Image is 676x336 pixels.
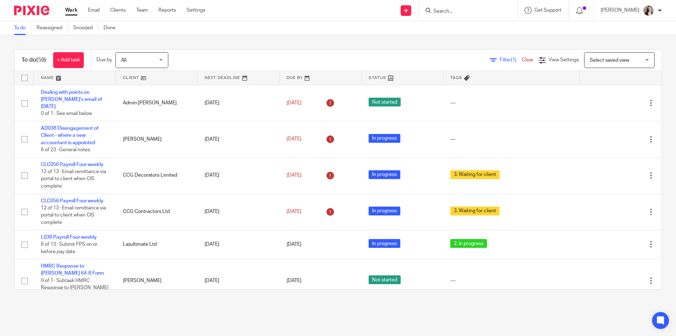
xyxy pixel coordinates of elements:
a: CLC056 Payroll Four weekly [41,198,104,203]
a: Work [65,7,77,14]
span: (59) [36,57,46,63]
td: [DATE] [198,259,280,303]
td: CCG Contractors Ltd [116,194,198,230]
span: All [121,58,126,63]
td: Lazultimate Ltd [116,230,198,259]
a: Dealing with points on [PERSON_NAME]'s email of [DATE] [41,90,102,109]
td: [DATE] [198,194,280,230]
span: 6 of 13 · Submit FPS on or before pay date [41,242,98,254]
span: [DATE] [287,173,301,178]
span: [DATE] [287,100,301,105]
span: Filter [500,57,522,62]
span: [DATE] [287,242,301,247]
td: [PERSON_NAME] [116,259,198,303]
span: 12 of 13 · Email remittance via portal to client when CIS complete [41,169,106,189]
span: Not started [369,275,401,284]
td: [DATE] [198,121,280,158]
span: View Settings [549,57,579,62]
div: --- [450,277,572,284]
p: [PERSON_NAME] [601,7,639,14]
span: In progress [369,170,400,179]
span: (1) [511,57,517,62]
span: [DATE] [287,209,301,214]
a: Email [88,7,100,14]
div: --- [450,99,572,106]
h1: To do [21,56,46,64]
span: Get Support [534,8,562,13]
input: Search [433,8,496,15]
span: In progress [369,134,400,143]
span: 0 of 1 · See email below [41,111,92,116]
a: Settings [187,7,205,14]
span: In progress [369,207,400,215]
span: 6 of 23 · General notes [41,147,90,152]
span: 3. Waiting for client [450,207,500,215]
a: Clear [522,57,533,62]
td: [DATE] [198,157,280,194]
a: To do [14,21,31,35]
td: Admin [PERSON_NAME] [116,85,198,121]
span: [DATE] [287,137,301,142]
a: CLC056 Payroll Four weekly [41,162,104,167]
a: Team [136,7,148,14]
span: Not started [369,98,401,106]
div: --- [450,136,572,143]
span: [DATE] [287,278,301,283]
a: AD038 Disengagement of Client - where a new accountant is appointed [41,126,99,145]
a: Done [104,21,121,35]
a: Clients [110,7,126,14]
a: L038 Payroll Four weekly [41,235,97,240]
span: 12 of 13 · Email remittance via portal to client when CIS complete [41,206,106,225]
a: + Add task [53,52,84,68]
span: Select saved view [590,58,629,63]
p: Due by [96,56,112,63]
td: [PERSON_NAME] [116,121,198,158]
span: In progress [369,239,400,248]
td: [DATE] [198,230,280,259]
a: Reassigned [37,21,68,35]
a: Reports [158,7,176,14]
span: 0 of 1 · Subtask HMRC Response to [PERSON_NAME] 64-8 Form1 [41,278,108,298]
span: 3. Waiting for client [450,170,500,179]
a: Snoozed [73,21,98,35]
td: CCG Decorators Limited [116,157,198,194]
img: Pixie [14,6,49,15]
span: Tags [450,76,462,80]
td: [DATE] [198,85,280,121]
img: High%20Res%20Andrew%20Price%20Accountants%20_Poppy%20Jakes%20Photography-3%20-%20Copy.jpg [643,5,654,16]
span: 2. In progress [450,239,487,248]
a: HMRC Response to [PERSON_NAME] 64-8 Form [41,264,104,276]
